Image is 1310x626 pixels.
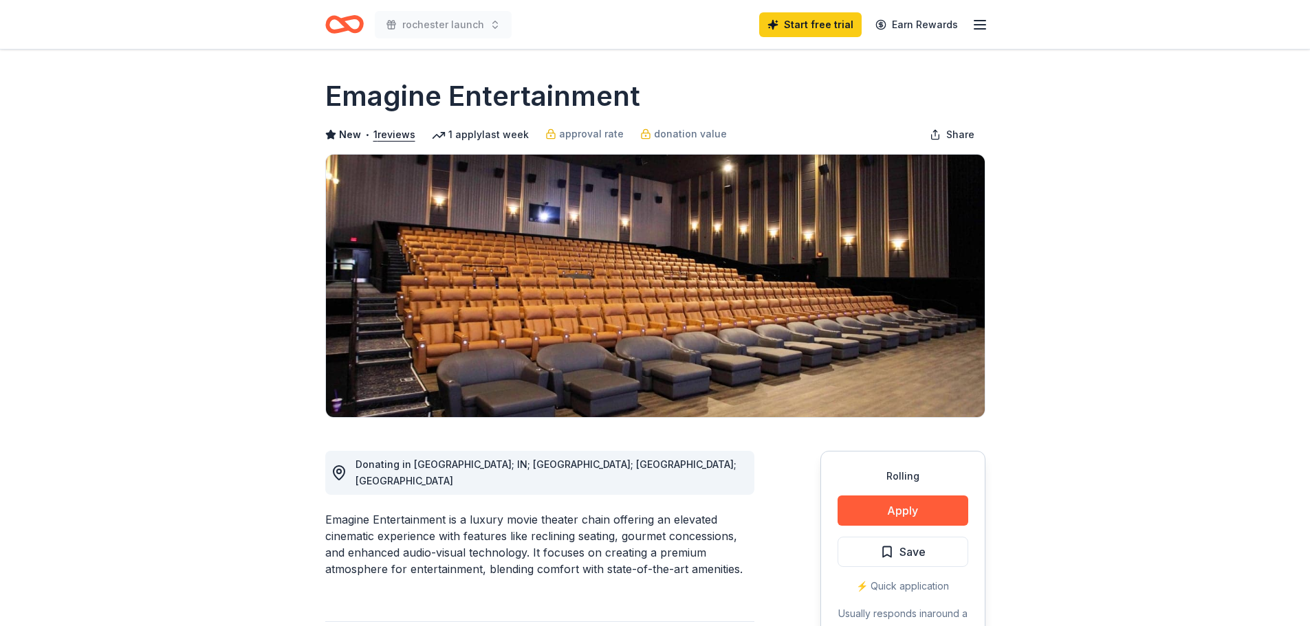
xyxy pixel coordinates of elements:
button: rochester launch [375,11,512,38]
h1: Emagine Entertainment [325,77,640,115]
button: Apply [838,495,968,526]
a: Home [325,8,364,41]
a: Earn Rewards [867,12,966,37]
button: 1reviews [373,126,415,143]
span: approval rate [559,126,624,142]
div: ⚡️ Quick application [838,578,968,594]
a: Start free trial [759,12,862,37]
span: Save [899,543,926,561]
div: Rolling [838,468,968,484]
button: Share [919,121,985,148]
a: approval rate [545,126,624,142]
span: donation value [654,126,727,142]
span: Share [946,126,974,143]
img: Image for Emagine Entertainment [326,155,985,417]
span: • [364,129,369,140]
a: donation value [640,126,727,142]
span: Donating in [GEOGRAPHIC_DATA]; IN; [GEOGRAPHIC_DATA]; [GEOGRAPHIC_DATA]; [GEOGRAPHIC_DATA] [356,458,736,487]
div: 1 apply last week [432,126,529,143]
button: Save [838,537,968,567]
span: New [339,126,361,143]
span: rochester launch [402,16,484,33]
div: Emagine Entertainment is a luxury movie theater chain offering an elevated cinematic experience w... [325,511,754,577]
